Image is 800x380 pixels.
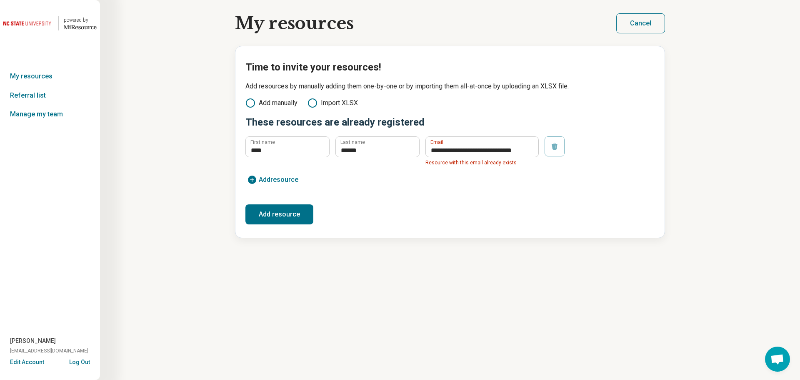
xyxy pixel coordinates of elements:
button: Add resource [245,204,313,224]
img: North Carolina State University [3,13,53,33]
button: Cancel [616,13,665,33]
label: Last name [340,140,365,145]
button: Remove [545,136,565,156]
p: Add resources by manually adding them one-by-one or by importing them all-at-once by uploading an... [245,81,655,91]
div: Open chat [765,347,790,372]
label: Import XLSX [307,98,358,108]
span: Resource with this email already exists [425,159,539,166]
label: Add manually [245,98,297,108]
span: [PERSON_NAME] [10,337,56,345]
button: Log Out [69,358,90,365]
h2: Time to invite your resources! [245,60,655,75]
button: Edit Account [10,358,44,367]
label: Email [430,140,443,145]
button: Addresource [245,173,300,186]
span: [EMAIL_ADDRESS][DOMAIN_NAME] [10,347,88,355]
h1: My resources [235,14,354,33]
label: First name [250,140,275,145]
div: These resources are already registered [245,115,655,130]
span: Add resource [259,176,298,183]
a: North Carolina State University powered by [3,13,97,33]
div: powered by [64,16,97,24]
